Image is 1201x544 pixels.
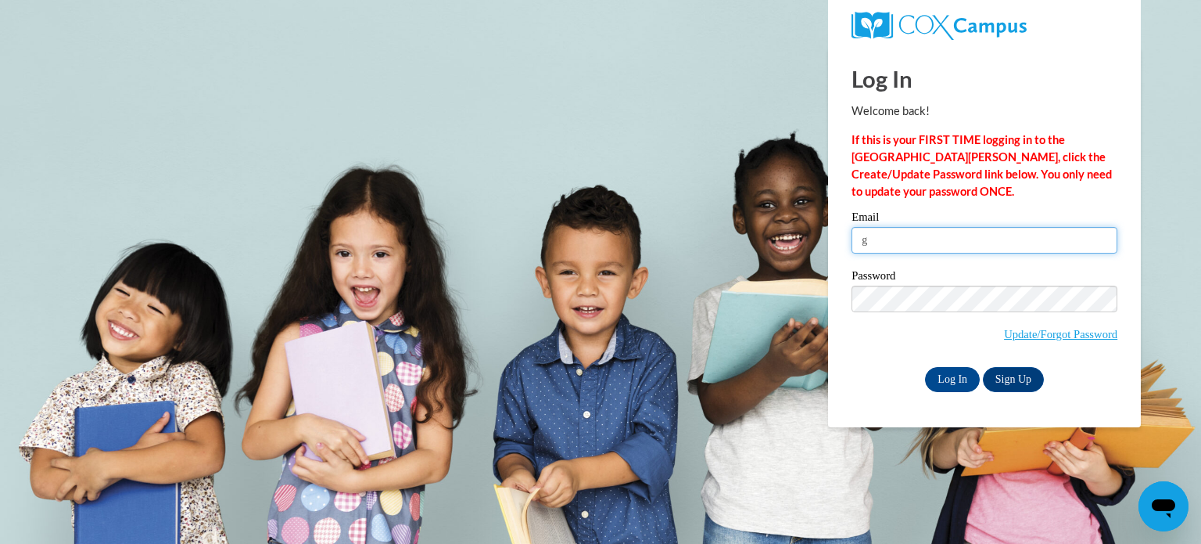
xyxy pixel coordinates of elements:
[1004,328,1117,340] a: Update/Forgot Password
[851,103,1117,120] p: Welcome back!
[851,12,1027,40] img: COX Campus
[925,367,980,392] input: Log In
[851,133,1112,198] strong: If this is your FIRST TIME logging in to the [GEOGRAPHIC_DATA][PERSON_NAME], click the Create/Upd...
[983,367,1044,392] a: Sign Up
[851,12,1117,40] a: COX Campus
[851,211,1117,227] label: Email
[851,270,1117,286] label: Password
[851,63,1117,95] h1: Log In
[1138,481,1188,531] iframe: Button to launch messaging window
